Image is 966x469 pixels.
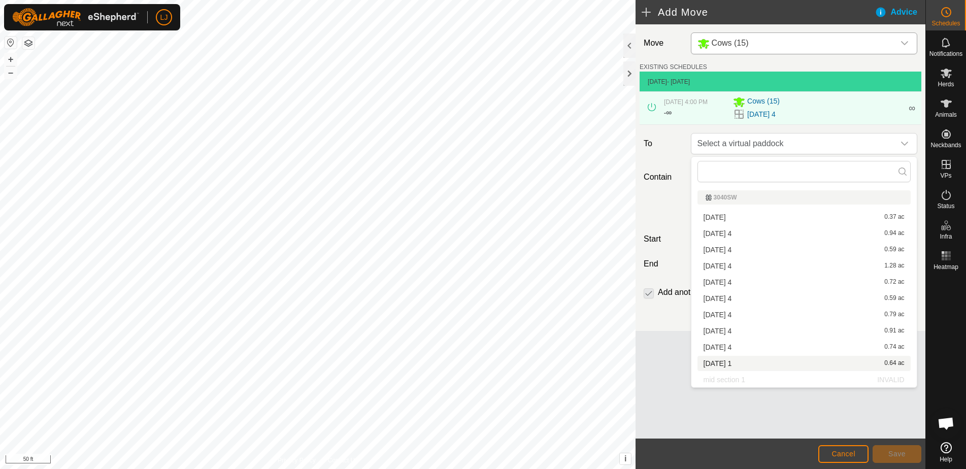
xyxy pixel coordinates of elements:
[22,37,35,49] button: Map Layers
[640,171,686,183] label: Contain
[884,262,904,270] span: 1.28 ac
[884,360,904,367] span: 0.64 ac
[697,340,911,355] li: 2025-10-01 4
[5,37,17,49] button: Reset Map
[931,408,961,439] div: Open chat
[640,62,707,72] label: EXISTING SCHEDULES
[926,438,966,466] a: Help
[747,109,776,120] a: [DATE] 4
[930,142,961,148] span: Neckbands
[691,186,917,387] ul: Option List
[704,344,732,351] span: [DATE] 4
[884,327,904,334] span: 0.91 ac
[931,20,960,26] span: Schedules
[693,133,894,154] span: Select a virtual paddock
[704,327,732,334] span: [DATE] 4
[620,453,631,464] button: i
[664,107,672,119] div: -
[940,173,951,179] span: VPs
[938,81,954,87] span: Herds
[697,258,911,274] li: 2025-09-25 4
[704,360,732,367] span: [DATE] 1
[704,295,732,302] span: [DATE] 4
[697,242,911,257] li: 2025-09-23 4
[5,66,17,79] button: –
[328,456,358,465] a: Contact Us
[875,6,925,18] div: Advice
[831,450,855,458] span: Cancel
[940,456,952,462] span: Help
[624,454,626,463] span: i
[640,258,686,270] label: End
[697,307,911,322] li: 2025-09-29 4
[884,311,904,318] span: 0.79 ac
[12,8,139,26] img: Gallagher Logo
[664,98,708,106] span: [DATE] 4:00 PM
[747,96,780,108] span: Cows (15)
[666,108,672,117] span: ∞
[940,233,952,240] span: Infra
[640,32,686,54] label: Move
[697,356,911,371] li: 2025-10-04 1
[697,291,911,306] li: 2025-09-28 4
[935,112,957,118] span: Animals
[640,133,686,154] label: To
[929,51,962,57] span: Notifications
[697,323,911,339] li: 2025-09-30 4
[704,230,732,237] span: [DATE] 4
[712,39,749,47] span: Cows (15)
[884,295,904,302] span: 0.59 ac
[697,226,911,241] li: 2025-09-21 4
[704,246,732,253] span: [DATE] 4
[160,12,168,23] span: LJ
[704,311,732,318] span: [DATE] 4
[693,33,894,54] span: Cows
[5,53,17,65] button: +
[642,6,874,18] h2: Add Move
[884,246,904,253] span: 0.59 ac
[697,275,911,290] li: 2025-09-27 4
[697,210,911,225] li: 2025-09-20
[648,78,667,85] span: [DATE]
[704,214,726,221] span: [DATE]
[884,214,904,221] span: 0.37 ac
[873,445,921,463] button: Save
[884,279,904,286] span: 0.72 ac
[640,233,686,245] label: Start
[934,264,958,270] span: Heatmap
[706,194,903,200] div: 3040SW
[884,230,904,237] span: 0.94 ac
[278,456,316,465] a: Privacy Policy
[894,33,915,54] div: dropdown trigger
[704,279,732,286] span: [DATE] 4
[909,103,915,113] span: ∞
[884,344,904,351] span: 0.74 ac
[888,450,906,458] span: Save
[818,445,869,463] button: Cancel
[667,78,690,85] span: - [DATE]
[658,288,763,296] label: Add another scheduled move
[704,262,732,270] span: [DATE] 4
[894,133,915,154] div: dropdown trigger
[937,203,954,209] span: Status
